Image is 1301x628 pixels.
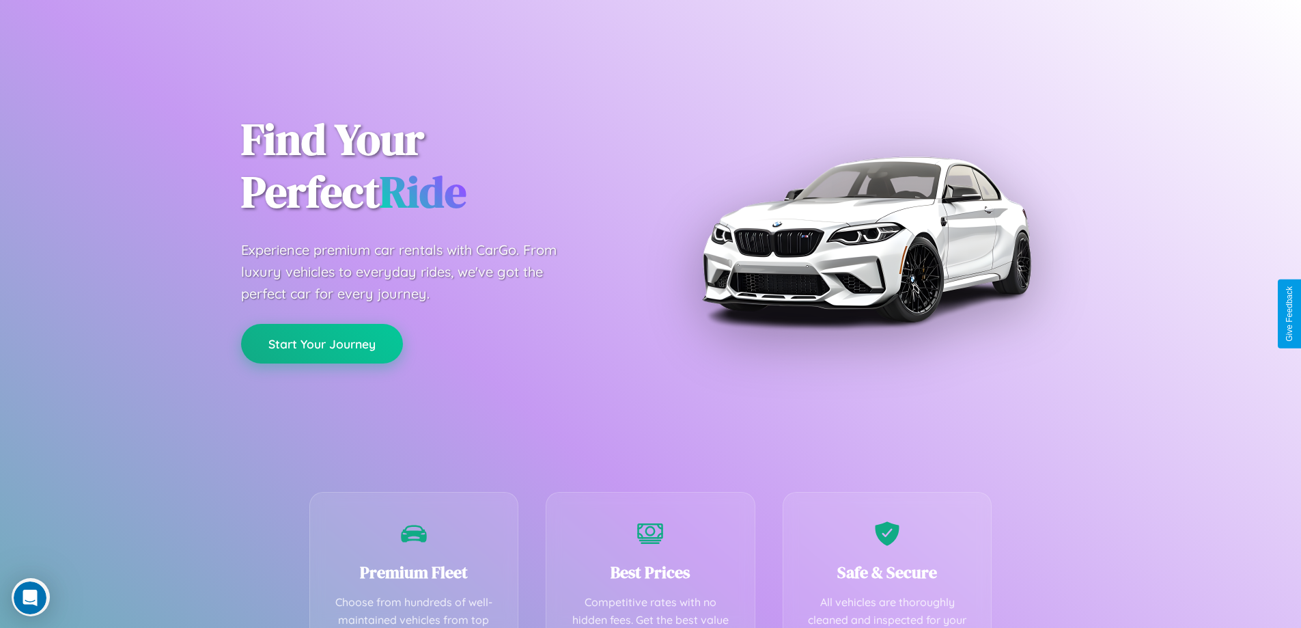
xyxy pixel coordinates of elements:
button: Start Your Journey [241,324,403,364]
span: Ride [380,162,466,221]
p: Experience premium car rentals with CarGo. From luxury vehicles to everyday rides, we've got the ... [241,239,583,305]
iframe: Intercom live chat [14,582,46,614]
h3: Premium Fleet [331,561,498,584]
img: Premium BMW car rental vehicle [695,68,1037,410]
iframe: Intercom live chat discovery launcher [12,578,50,616]
h1: Find Your Perfect [241,113,630,219]
h3: Safe & Secure [804,561,971,584]
div: Give Feedback [1285,286,1294,342]
h3: Best Prices [567,561,734,584]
